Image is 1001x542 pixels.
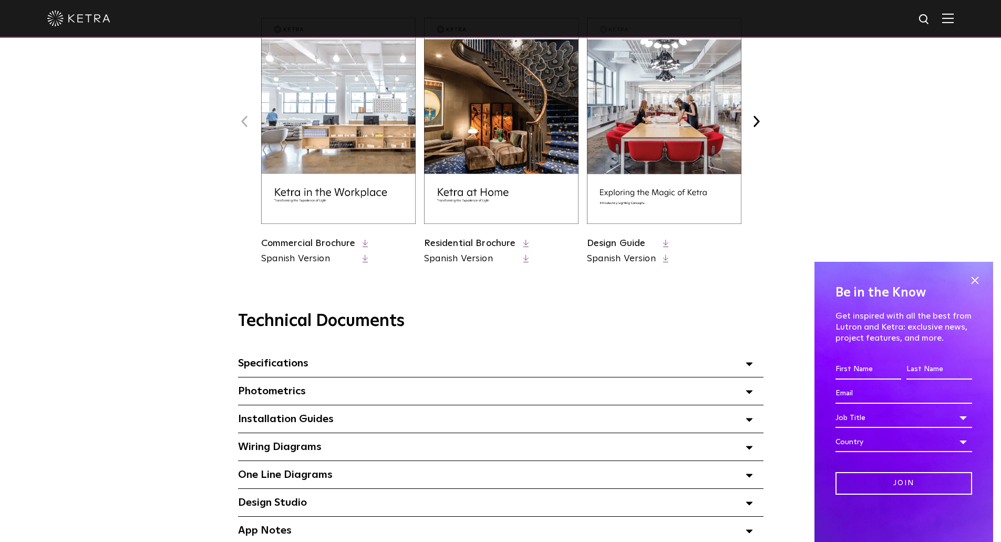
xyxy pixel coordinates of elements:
img: residential_brochure_thumbnail [424,18,579,224]
a: Design Guide [587,239,646,248]
input: Join [835,472,972,495]
img: Hamburger%20Nav.svg [942,13,954,23]
h3: Technical Documents [238,311,763,331]
span: Wiring Diagrams [238,442,322,452]
span: Specifications [238,358,308,369]
a: Spanish Version [587,252,656,265]
input: Email [835,384,972,404]
span: Design Studio [238,497,307,508]
img: ketra-logo-2019-white [47,11,110,26]
img: search icon [918,13,931,26]
p: Get inspired with all the best from Lutron and Ketra: exclusive news, project features, and more. [835,311,972,343]
a: Commercial Brochure [261,239,356,248]
div: Country [835,432,972,452]
span: One Line Diagrams [238,469,333,480]
button: Next [750,115,763,128]
span: Installation Guides [238,414,334,424]
img: commercial_brochure_thumbnail [261,18,416,224]
a: Spanish Version [424,252,516,265]
input: First Name [835,360,901,380]
a: Spanish Version [261,252,356,265]
span: App Notes [238,525,292,536]
input: Last Name [906,360,972,380]
button: Previous [238,115,252,128]
span: Photometrics [238,386,306,396]
div: Job Title [835,408,972,428]
h4: Be in the Know [835,283,972,303]
img: design_brochure_thumbnail [587,18,741,224]
a: Residential Brochure [424,239,516,248]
